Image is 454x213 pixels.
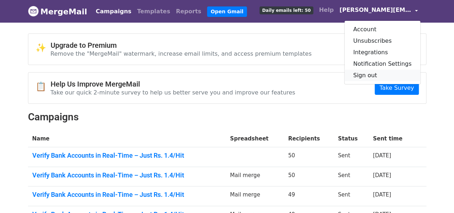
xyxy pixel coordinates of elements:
[375,81,418,95] a: Take Survey
[373,191,391,198] a: [DATE]
[334,130,369,147] th: Status
[334,147,369,167] td: Sent
[28,4,87,19] a: MergeMail
[257,3,316,17] a: Daily emails left: 50
[316,3,337,17] a: Help
[51,41,312,50] h4: Upgrade to Premium
[32,171,221,179] a: Verify Bank Accounts in Real-Time – Just Rs. 1.4/Hit
[28,6,39,17] img: MergeMail logo
[284,130,334,147] th: Recipients
[51,89,295,96] p: Take our quick 2-minute survey to help us better serve you and improve our features
[369,130,416,147] th: Sent time
[32,191,221,199] a: Verify Bank Accounts in Real-Time – Just Rs. 1.4/Hit
[207,6,247,17] a: Open Gmail
[344,20,421,84] div: [PERSON_NAME][EMAIL_ADDRESS][DOMAIN_NAME]
[373,152,391,159] a: [DATE]
[337,3,421,20] a: [PERSON_NAME][EMAIL_ADDRESS][DOMAIN_NAME]
[51,50,312,57] p: Remove the "MergeMail" watermark, increase email limits, and access premium templates
[284,186,334,206] td: 49
[259,6,313,14] span: Daily emails left: 50
[373,172,391,179] a: [DATE]
[345,35,420,47] a: Unsubscribes
[334,167,369,186] td: Sent
[345,58,420,70] a: Notification Settings
[36,82,51,92] span: 📋
[93,4,134,19] a: Campaigns
[418,179,454,213] iframe: Chat Widget
[51,80,295,88] h4: Help Us Improve MergeMail
[226,167,284,186] td: Mail merge
[226,130,284,147] th: Spreadsheet
[340,6,411,14] span: [PERSON_NAME][EMAIL_ADDRESS][DOMAIN_NAME]
[36,43,51,53] span: ✨
[28,130,226,147] th: Name
[334,186,369,206] td: Sent
[284,167,334,186] td: 50
[345,70,420,81] a: Sign out
[28,111,426,123] h2: Campaigns
[345,24,420,35] a: Account
[284,147,334,167] td: 50
[134,4,173,19] a: Templates
[226,186,284,206] td: Mail merge
[32,152,221,159] a: Verify Bank Accounts in Real-Time – Just Rs. 1.4/Hit
[345,47,420,58] a: Integrations
[173,4,204,19] a: Reports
